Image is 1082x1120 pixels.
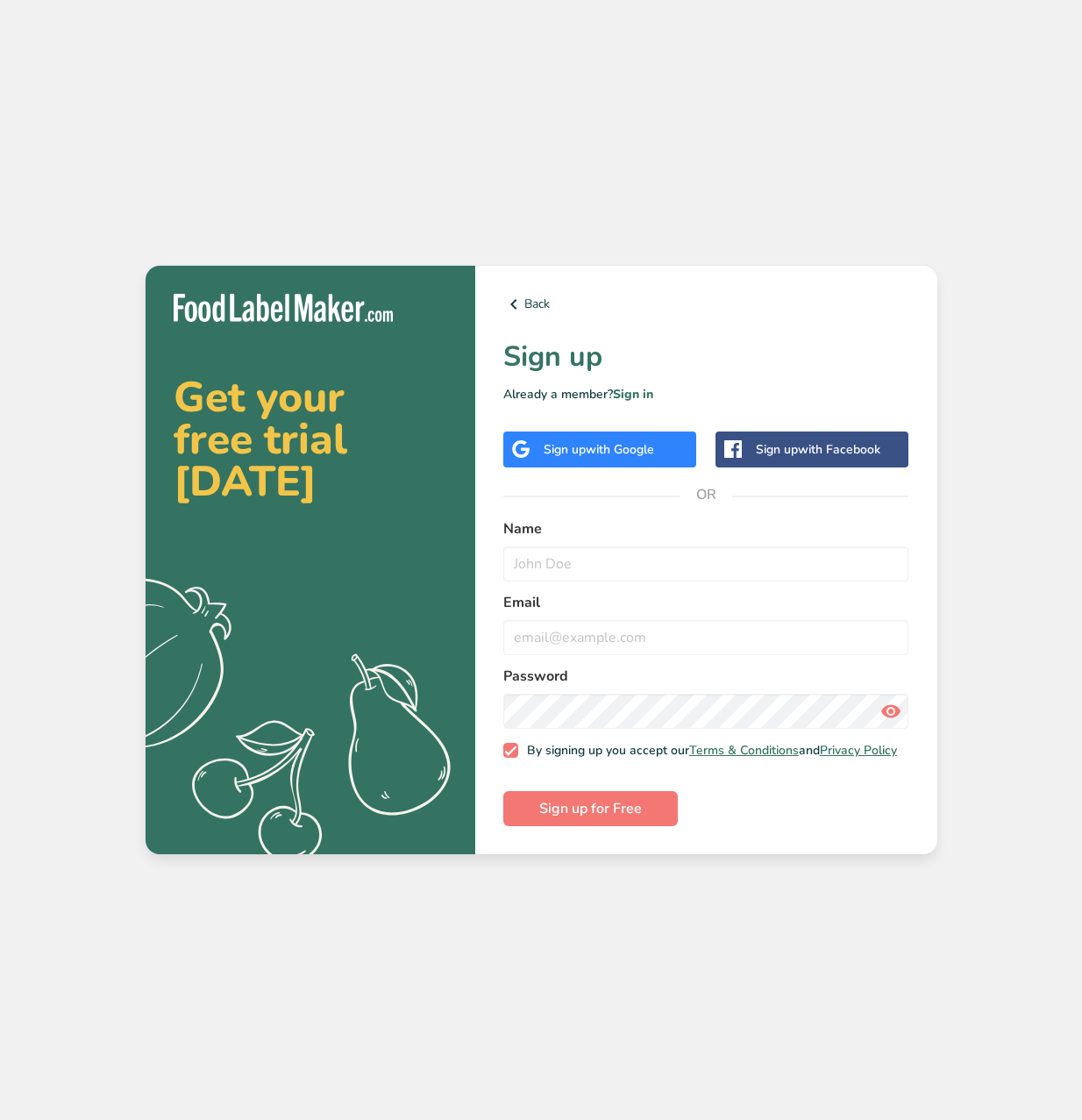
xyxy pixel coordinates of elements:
[613,386,653,403] a: Sign in
[539,798,642,819] span: Sign up for Free
[503,518,909,539] label: Name
[174,294,393,323] img: Food Label Maker
[689,742,799,759] a: Terms & Conditions
[586,441,654,458] span: with Google
[798,441,880,458] span: with Facebook
[544,440,654,459] div: Sign up
[503,620,909,655] input: email@example.com
[756,440,880,459] div: Sign up
[503,294,909,315] a: Back
[820,742,897,759] a: Privacy Policy
[174,376,447,503] h2: Get your free trial [DATE]
[518,743,897,759] span: By signing up you accept our and
[503,385,909,403] p: Already a member?
[503,546,909,581] input: John Doe
[503,666,909,687] label: Password
[503,791,678,826] button: Sign up for Free
[503,336,909,378] h1: Sign up
[503,592,909,613] label: Email
[680,468,732,521] span: OR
